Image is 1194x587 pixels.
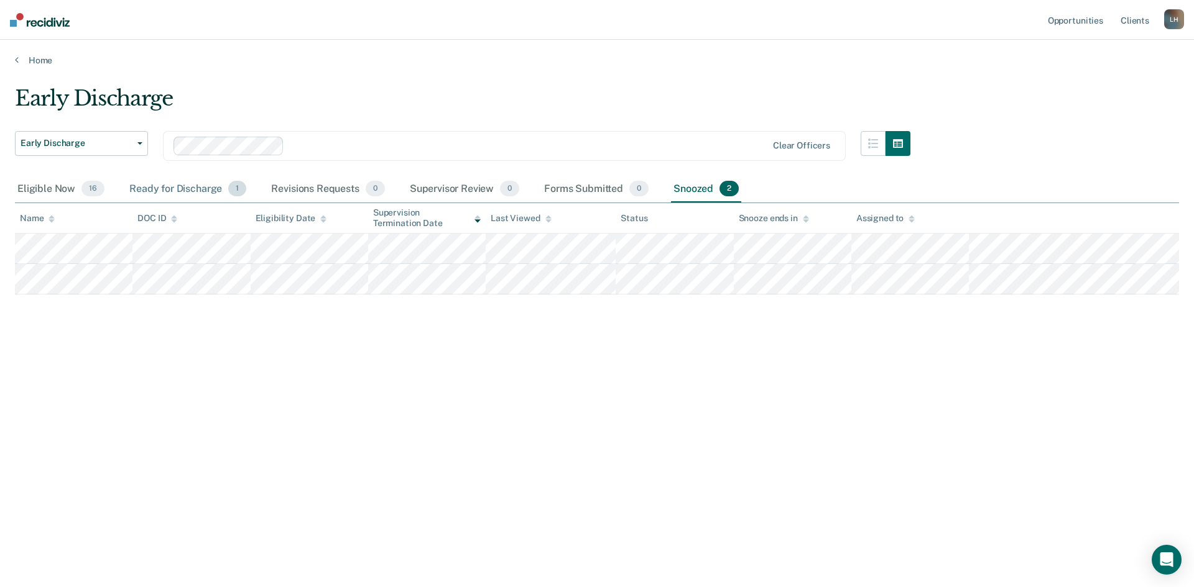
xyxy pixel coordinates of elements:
div: Last Viewed [491,213,551,224]
div: L H [1164,9,1184,29]
span: 0 [629,181,649,197]
div: Early Discharge [15,86,910,121]
div: Open Intercom Messenger [1152,545,1182,575]
div: Snoozed2 [671,176,741,203]
div: Ready for Discharge1 [127,176,249,203]
span: 16 [81,181,104,197]
div: Assigned to [856,213,915,224]
div: Name [20,213,55,224]
div: Eligibility Date [256,213,327,224]
div: Snooze ends in [739,213,809,224]
span: 0 [366,181,385,197]
div: DOC ID [137,213,177,224]
div: Eligible Now16 [15,176,107,203]
span: 2 [720,181,739,197]
div: Clear officers [773,140,830,151]
div: Supervisor Review0 [407,176,522,203]
div: Status [621,213,647,224]
div: Forms Submitted0 [542,176,651,203]
span: Early Discharge [21,138,132,148]
div: Revisions Requests0 [269,176,387,203]
span: 0 [500,181,519,197]
img: Recidiviz [10,13,70,27]
button: Early Discharge [15,131,148,156]
button: LH [1164,9,1184,29]
div: Supervision Termination Date [373,207,481,229]
a: Home [15,55,1179,66]
span: 1 [228,181,246,197]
